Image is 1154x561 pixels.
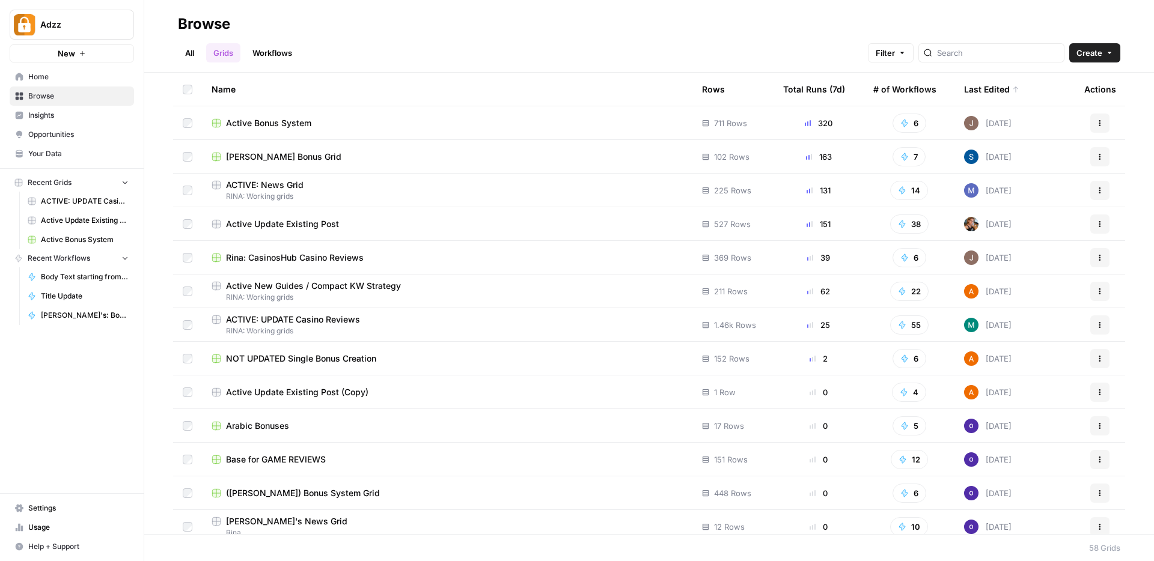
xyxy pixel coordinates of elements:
[178,14,230,34] div: Browse
[783,117,854,129] div: 320
[783,521,854,533] div: 0
[212,527,683,538] span: Rina
[10,144,134,163] a: Your Data
[783,73,845,106] div: Total Runs (7d)
[226,487,380,499] span: ([PERSON_NAME]) Bonus System Grid
[1076,47,1102,59] span: Create
[41,234,129,245] span: Active Bonus System
[212,252,683,264] a: Rina: CasinosHub Casino Reviews
[714,420,744,432] span: 17 Rows
[714,117,747,129] span: 711 Rows
[893,147,926,166] button: 7
[714,319,756,331] span: 1.46k Rows
[28,71,129,82] span: Home
[28,503,129,514] span: Settings
[212,151,683,163] a: [PERSON_NAME] Bonus Grid
[964,318,1012,332] div: [DATE]
[41,310,129,321] span: [PERSON_NAME]'s: Bonuses Search
[28,110,129,121] span: Insights
[1089,542,1120,554] div: 58 Grids
[893,484,926,503] button: 6
[964,250,978,265] img: qk6vosqy2sb4ovvtvs3gguwethpi
[212,487,683,499] a: ([PERSON_NAME]) Bonus System Grid
[783,453,854,465] div: 0
[893,416,926,435] button: 5
[714,353,749,365] span: 152 Rows
[964,385,1012,399] div: [DATE]
[714,521,745,533] span: 12 Rows
[714,453,748,465] span: 151 Rows
[28,177,72,188] span: Recent Grids
[783,420,854,432] div: 0
[58,47,75,59] span: New
[702,73,725,106] div: Rows
[226,420,289,432] span: Arabic Bonuses
[28,522,129,533] span: Usage
[226,386,368,398] span: Active Update Existing Post (Copy)
[226,151,341,163] span: [PERSON_NAME] Bonus Grid
[1069,43,1120,62] button: Create
[212,453,683,465] a: Base for GAME REVIEWS
[1084,73,1116,106] div: Actions
[28,541,129,552] span: Help + Support
[714,184,751,196] span: 225 Rows
[964,217,978,231] img: nwfydx8388vtdjnj28izaazbsiv8
[40,19,113,31] span: Adzz
[10,86,134,106] a: Browse
[226,453,326,465] span: Base for GAME REVIEWS
[22,192,134,211] a: ACTIVE: UPDATE Casino Reviews
[10,44,134,62] button: New
[212,292,683,303] span: RINA: Working grids
[226,280,401,292] span: Active New Guides / Compact KW Strategy
[226,353,376,365] span: NOT UPDATED Single Bonus Creation
[28,91,129,102] span: Browse
[964,520,1012,534] div: [DATE]
[41,196,129,207] span: ACTIVE: UPDATE Casino Reviews
[10,106,134,125] a: Insights
[964,284,978,299] img: 1uqwqwywk0hvkeqipwlzjk5gjbnq
[783,151,854,163] div: 163
[714,285,748,297] span: 211 Rows
[41,215,129,226] span: Active Update Existing Post
[964,486,978,500] img: c47u9ku7g2b7umnumlgy64eel5a2
[212,218,683,230] a: Active Update Existing Post
[964,284,1012,299] div: [DATE]
[964,150,978,164] img: v57kel29kunc1ymryyci9cunv9zd
[10,249,134,267] button: Recent Workflows
[893,349,926,368] button: 6
[964,452,1012,467] div: [DATE]
[890,214,929,234] button: 38
[890,181,928,200] button: 14
[964,150,1012,164] div: [DATE]
[226,252,364,264] span: Rina: CasinosHub Casino Reviews
[212,191,683,202] span: RINA: Working grids
[892,383,926,402] button: 4
[714,386,736,398] span: 1 Row
[212,326,683,336] span: RINA: Working grids
[964,73,1019,106] div: Last Edited
[212,117,683,129] a: Active Bonus System
[10,174,134,192] button: Recent Grids
[22,267,134,287] a: Body Text starting from H2
[245,43,299,62] a: Workflows
[783,218,854,230] div: 151
[783,184,854,196] div: 131
[890,282,929,301] button: 22
[964,385,978,399] img: 1uqwqwywk0hvkeqipwlzjk5gjbnq
[226,314,360,326] span: ACTIVE: UPDATE Casino Reviews
[212,179,683,202] a: ACTIVE: News GridRINA: Working grids
[783,386,854,398] div: 0
[783,319,854,331] div: 25
[783,285,854,297] div: 62
[226,179,304,191] span: ACTIVE: News Grid
[22,306,134,325] a: [PERSON_NAME]'s: Bonuses Search
[876,47,895,59] span: Filter
[10,537,134,556] button: Help + Support
[964,183,978,198] img: nmxawk7762aq8nwt4bciot6986w0
[22,230,134,249] a: Active Bonus System
[964,183,1012,198] div: [DATE]
[212,420,683,432] a: Arabic Bonuses
[212,353,683,365] a: NOT UPDATED Single Bonus Creation
[964,116,1012,130] div: [DATE]
[212,73,683,106] div: Name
